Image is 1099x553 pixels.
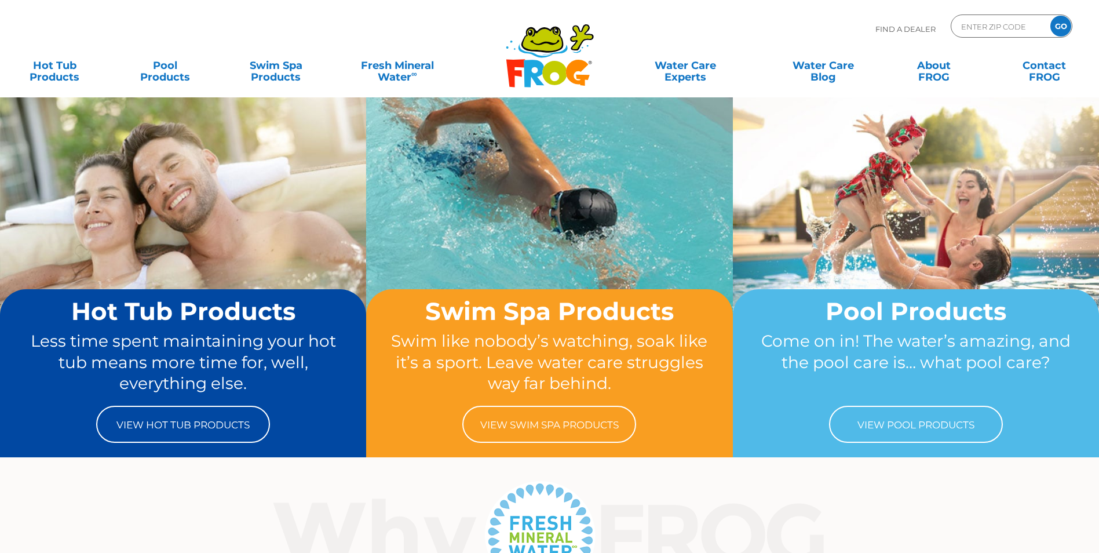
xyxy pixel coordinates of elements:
h2: Hot Tub Products [22,298,344,325]
img: home-banner-pool-short [733,97,1099,370]
input: GO [1050,16,1071,37]
a: ContactFROG [1001,54,1087,77]
p: Less time spent maintaining your hot tub means more time for, well, everything else. [22,330,344,394]
a: View Hot Tub Products [96,406,270,443]
a: Swim SpaProducts [233,54,319,77]
a: AboutFROG [890,54,977,77]
h2: Swim Spa Products [388,298,710,325]
a: PoolProducts [122,54,209,77]
a: Water CareExperts [616,54,755,77]
p: Come on in! The water’s amazing, and the pool care is… what pool care? [755,330,1077,394]
a: View Pool Products [829,406,1003,443]
input: Zip Code Form [960,18,1038,35]
img: home-banner-swim-spa-short [366,97,732,370]
a: View Swim Spa Products [462,406,636,443]
a: Fresh MineralWater∞ [344,54,451,77]
a: Water CareBlog [780,54,866,77]
h2: Pool Products [755,298,1077,325]
a: Hot TubProducts [12,54,98,77]
sup: ∞ [411,69,417,78]
p: Find A Dealer [875,14,936,43]
p: Swim like nobody’s watching, soak like it’s a sport. Leave water care struggles way far behind. [388,330,710,394]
